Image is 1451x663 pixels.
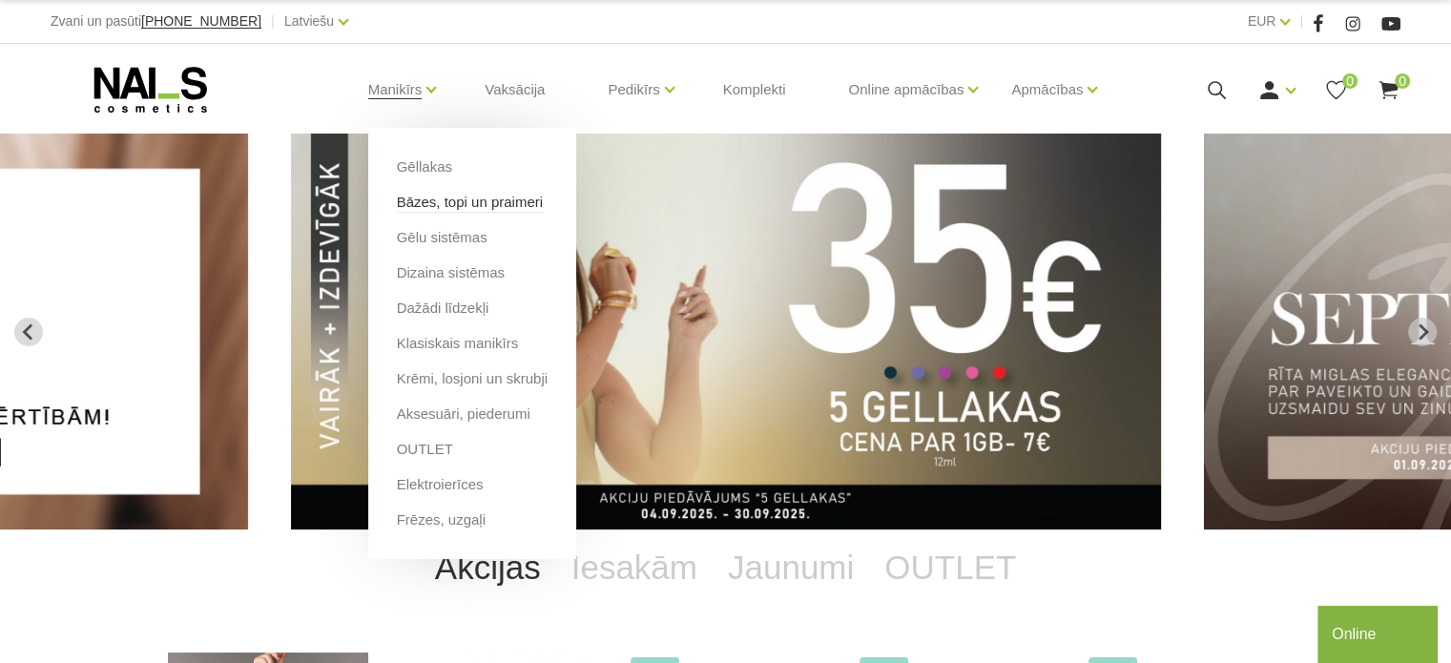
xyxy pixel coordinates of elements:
a: Krēmi, losjoni un skrubji [397,368,548,389]
a: Jaunumi [713,529,869,606]
span: [PHONE_NUMBER] [141,13,261,29]
a: Dažādi līdzekļi [397,298,489,319]
a: Dizaina sistēmas [397,262,505,283]
a: 0 [1377,78,1400,102]
span: | [1299,10,1303,33]
a: Manikīrs [368,52,423,128]
span: | [271,10,275,33]
iframe: chat widget [1317,602,1441,663]
a: Online apmācības [848,52,964,128]
a: Komplekti [708,44,801,135]
button: Next slide [1408,318,1437,346]
a: OUTLET [397,439,453,460]
a: [PHONE_NUMBER] [141,14,261,29]
li: 3 of 14 [291,134,1162,529]
a: Gēlu sistēmas [397,227,487,248]
a: Latviešu [284,10,334,32]
span: 0 [1342,73,1358,89]
a: Akcijas [420,529,556,606]
a: EUR [1248,10,1276,32]
a: Aksesuāri, piederumi [397,404,530,425]
a: Apmācības [1011,52,1083,128]
a: 0 [1324,78,1348,102]
span: 0 [1395,73,1410,89]
a: OUTLET [869,529,1031,606]
a: Vaksācija [469,44,560,135]
a: Iesakām [556,529,713,606]
a: Klasiskais manikīrs [397,333,519,354]
a: Frēzes, uzgaļi [397,509,486,530]
a: Bāzes, topi un praimeri [397,192,543,213]
button: Previous slide [14,318,43,346]
div: Zvani un pasūti [51,10,261,33]
a: Pedikīrs [608,52,659,128]
a: Elektroierīces [397,474,484,495]
a: Gēllakas [397,156,452,177]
